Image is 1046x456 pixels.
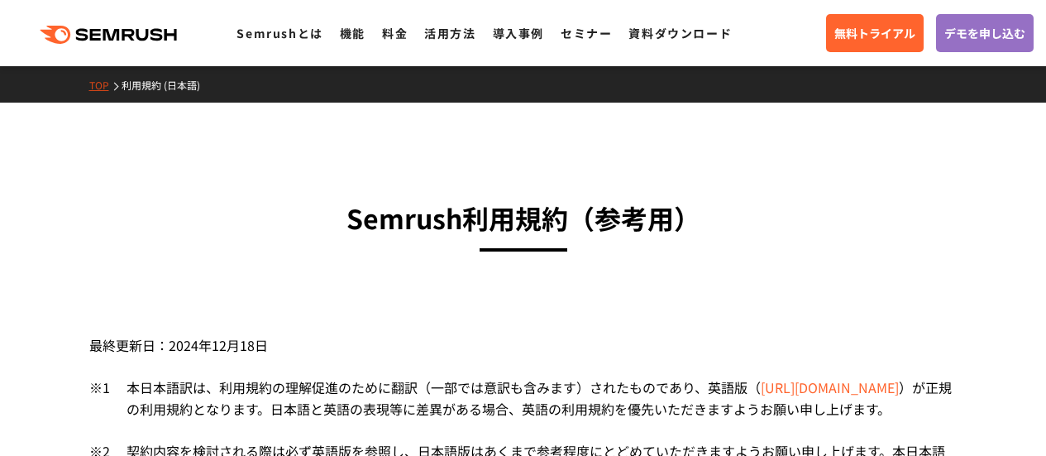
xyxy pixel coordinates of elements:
div: 最終更新日：2024年12月18日 [89,305,958,377]
h3: Semrush利用規約 （参考用） [89,197,958,239]
a: 活用方法 [424,25,475,41]
a: 料金 [382,25,408,41]
a: デモを申し込む [936,14,1034,52]
a: 導入事例 [493,25,544,41]
div: ※1 [89,377,110,441]
a: 資料ダウンロード [628,25,732,41]
span: 本日本語訳は、利用規約の理解促進のために翻訳（一部では意訳も含みます）されたものであり、英語版 [127,377,747,397]
span: が正規の利用規約となります。日本語と英語の表現等に差異がある場合、英語の利用規約を優先いただきますようお願い申し上げます。 [127,377,952,419]
a: TOP [89,78,122,92]
span: デモを申し込む [944,24,1025,42]
a: [URL][DOMAIN_NAME] [761,377,899,397]
a: Semrushとは [236,25,322,41]
span: （ ） [747,377,912,397]
span: 無料トライアル [834,24,915,42]
a: 利用規約 (日本語) [122,78,213,92]
a: 無料トライアル [826,14,924,52]
a: 機能 [340,25,365,41]
a: セミナー [561,25,612,41]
